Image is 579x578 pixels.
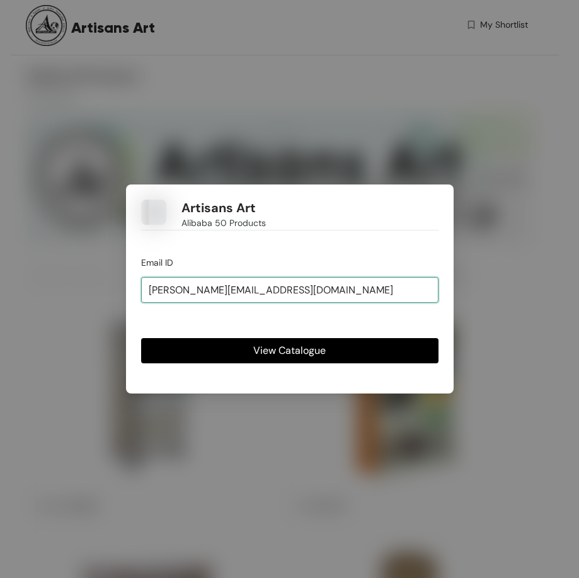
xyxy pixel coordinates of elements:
[181,216,266,230] span: Alibaba 50 Products
[141,200,166,225] img: Buyer Portal
[253,343,326,358] span: View Catalogue
[141,257,173,268] span: Email ID
[141,277,439,302] input: jhon@doe.com
[181,200,256,216] h1: Artisans Art
[141,338,439,363] button: View Catalogue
